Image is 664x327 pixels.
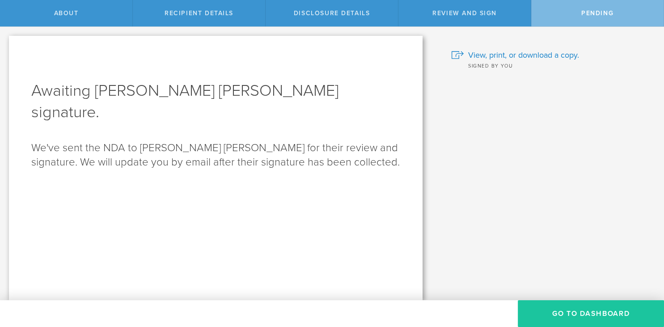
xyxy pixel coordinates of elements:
h1: Awaiting [PERSON_NAME] [PERSON_NAME] signature. [31,80,400,123]
div: Signed by you [451,61,651,70]
span: Recipient details [165,9,233,17]
span: Review and sign [432,9,497,17]
span: Pending [581,9,613,17]
iframe: Chat Widget [619,257,664,300]
span: View, print, or download a copy. [468,49,579,61]
button: Go to dashboard [518,300,664,327]
p: We've sent the NDA to [PERSON_NAME] [PERSON_NAME] for their review and signature. We will update ... [31,141,400,170]
span: About [54,9,79,17]
span: Disclosure details [294,9,370,17]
